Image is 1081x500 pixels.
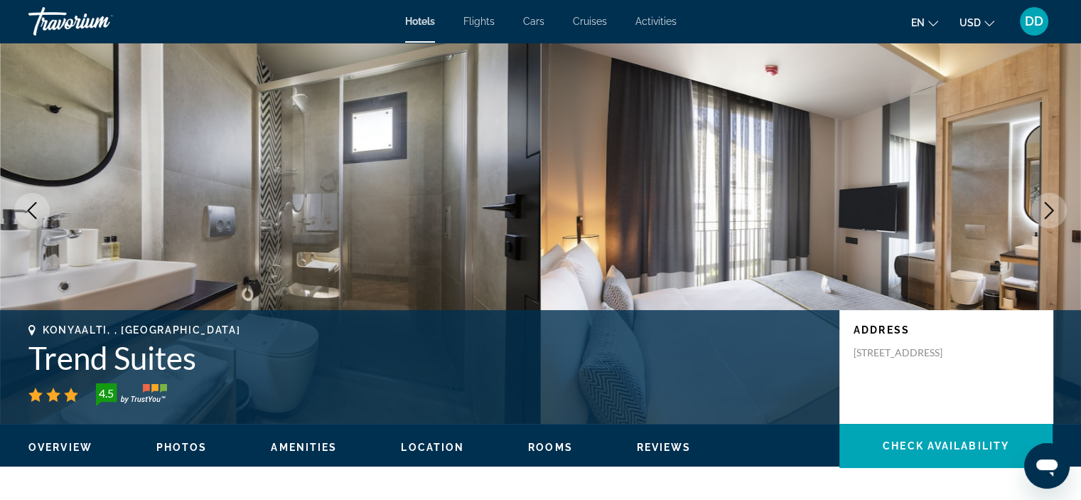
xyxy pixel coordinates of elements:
h1: Trend Suites [28,339,825,376]
button: Location [401,441,464,454]
button: Overview [28,441,92,454]
span: Rooms [528,442,573,453]
span: Check Availability [883,440,1009,452]
a: Cruises [573,16,607,27]
span: Location [401,442,464,453]
span: Photos [156,442,208,453]
button: Change language [911,12,938,33]
span: Konyaalti, , [GEOGRAPHIC_DATA] [43,324,240,336]
button: Photos [156,441,208,454]
span: USD [959,17,981,28]
button: Amenities [271,441,337,454]
a: Hotels [405,16,435,27]
p: [STREET_ADDRESS] [854,346,967,359]
button: Rooms [528,441,573,454]
a: Activities [635,16,677,27]
button: Previous image [14,193,50,228]
button: User Menu [1016,6,1053,36]
a: Cars [523,16,544,27]
button: Reviews [637,441,692,454]
span: en [911,17,925,28]
img: trustyou-badge-hor.svg [96,383,167,406]
a: Flights [463,16,495,27]
span: Overview [28,442,92,453]
span: Amenities [271,442,337,453]
button: Next image [1031,193,1067,228]
button: Change currency [959,12,994,33]
p: Address [854,324,1038,336]
span: Reviews [637,442,692,453]
div: 4.5 [92,385,120,402]
span: DD [1025,14,1043,28]
button: Check Availability [839,424,1053,468]
a: Travorium [28,3,171,40]
iframe: Кнопка запуска окна обмена сообщениями [1024,443,1070,489]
